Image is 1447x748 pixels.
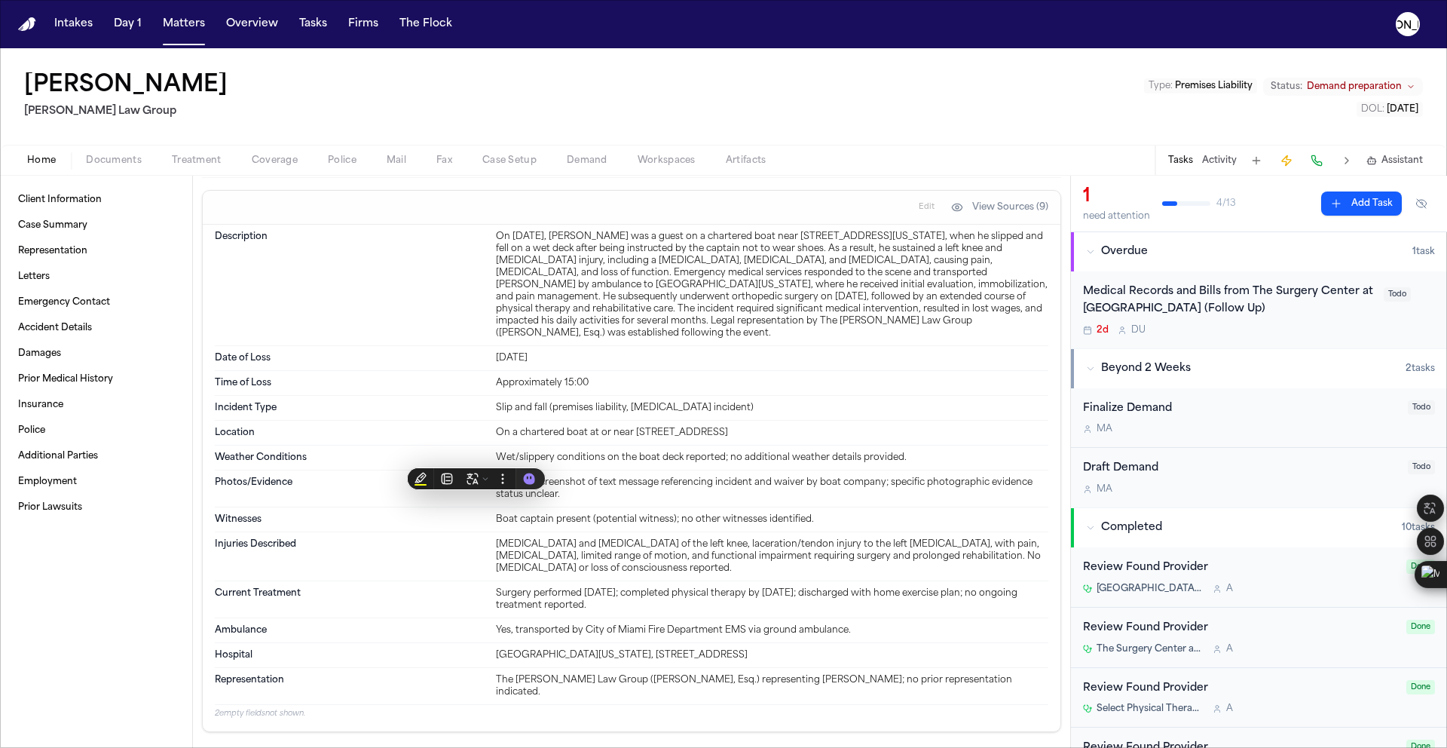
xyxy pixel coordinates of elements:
span: Coverage [252,155,298,167]
button: Matters [157,11,211,38]
a: Letters [12,265,180,289]
button: Assistant [1366,155,1423,167]
div: [DATE] [496,352,1048,364]
a: Damages [12,342,180,366]
span: [DATE] [1387,105,1418,114]
span: Demand [567,155,607,167]
dt: Incident Type [215,402,487,414]
div: Open task: Finalize Demand [1071,388,1447,449]
div: Wet/slippery conditions on the boat deck reported; no additional weather details provided. [496,452,1048,464]
div: 1 [1083,185,1150,209]
div: [MEDICAL_DATA] and [MEDICAL_DATA] of the left knee, laceration/tendon injury to the left [MEDICAL... [496,538,1048,575]
span: 4 / 13 [1216,198,1236,210]
div: Surgery performed [DATE]; completed physical therapy by [DATE]; discharged with home exercise pla... [496,587,1048,612]
button: Tasks [293,11,333,38]
div: [GEOGRAPHIC_DATA][US_STATE], [STREET_ADDRESS] [496,649,1048,661]
a: Client Information [12,188,180,212]
span: Completed [1101,520,1162,535]
dt: Time of Loss [215,377,487,389]
dt: Photos/Evidence [215,477,487,501]
div: Medical Records and Bills from The Surgery Center at [GEOGRAPHIC_DATA] (Follow Up) [1083,284,1375,318]
dt: Injuries Described [215,538,487,575]
button: The Flock [393,11,458,38]
span: Treatment [172,155,222,167]
span: Premises Liability [1175,81,1253,90]
span: Workspaces [638,155,696,167]
a: Representation [12,239,180,263]
a: Firms [342,11,384,38]
span: [GEOGRAPHIC_DATA][US_STATE] [1097,583,1204,595]
div: On a chartered boat at or near [STREET_ADDRESS] [496,427,1048,439]
span: M A [1097,483,1112,495]
button: Edit Type: Premises Liability [1144,78,1257,93]
span: 2 task s [1406,363,1435,375]
span: Beyond 2 Weeks [1101,361,1191,376]
span: M A [1097,423,1112,435]
a: Police [12,418,180,443]
button: Tasks [1168,155,1193,167]
dt: Description [215,231,487,339]
span: A [1226,643,1233,655]
a: Accident Details [12,316,180,340]
span: Done [1406,680,1435,694]
button: Add Task [1246,150,1267,171]
div: Draft Demand [1083,460,1399,477]
div: Open task: Review Found Provider [1071,668,1447,728]
span: Done [1406,620,1435,634]
span: Todo [1408,460,1435,474]
a: Prior Medical History [12,367,180,391]
button: Day 1 [108,11,148,38]
span: D U [1131,324,1146,336]
span: 2d [1097,324,1109,336]
p: 2 empty fields not shown. [215,708,1048,719]
div: On [DATE], [PERSON_NAME] was a guest on a chartered boat near [STREET_ADDRESS][US_STATE], when he... [496,231,1048,339]
a: Employment [12,470,180,494]
img: Finch Logo [18,17,36,32]
div: Finalize Demand [1083,400,1399,418]
button: Activity [1202,155,1237,167]
a: Additional Parties [12,444,180,468]
span: Done [1406,559,1435,574]
dt: Current Treatment [215,587,487,612]
span: DOL : [1361,105,1384,114]
span: Case Setup [482,155,537,167]
span: Assistant [1381,155,1423,167]
div: Slip and fall (premises liability, [MEDICAL_DATA] incident) [496,402,1048,414]
dt: Hospital [215,649,487,661]
span: 10 task s [1402,522,1435,534]
h2: [PERSON_NAME] Law Group [24,103,234,121]
span: Mail [387,155,406,167]
button: Edit [914,195,939,219]
dt: Location [215,427,487,439]
button: Add Task [1321,192,1402,216]
button: Completed10tasks [1071,508,1447,547]
span: The Surgery Center at [GEOGRAPHIC_DATA] [1097,643,1204,655]
button: Overview [220,11,284,38]
button: Edit DOL: 2025-08-11 [1357,102,1423,117]
span: Demand preparation [1307,81,1402,93]
button: View Sources (9) [944,195,1056,219]
span: Police [328,155,356,167]
span: A [1226,703,1233,715]
span: Status: [1271,81,1302,93]
span: Todo [1384,287,1411,302]
dt: Witnesses [215,513,487,526]
div: Open task: Review Found Provider [1071,608,1447,668]
h1: [PERSON_NAME] [24,72,228,100]
div: Open task: Draft Demand [1071,448,1447,507]
button: Create Immediate Task [1276,150,1297,171]
a: Home [18,17,36,32]
button: Intakes [48,11,99,38]
span: A [1226,583,1233,595]
span: Overdue [1101,244,1148,259]
span: 1 task [1412,246,1435,258]
div: Review Found Provider [1083,680,1397,697]
div: Review Found Provider [1083,559,1397,577]
dt: Representation [215,674,487,698]
dt: Weather Conditions [215,452,487,464]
